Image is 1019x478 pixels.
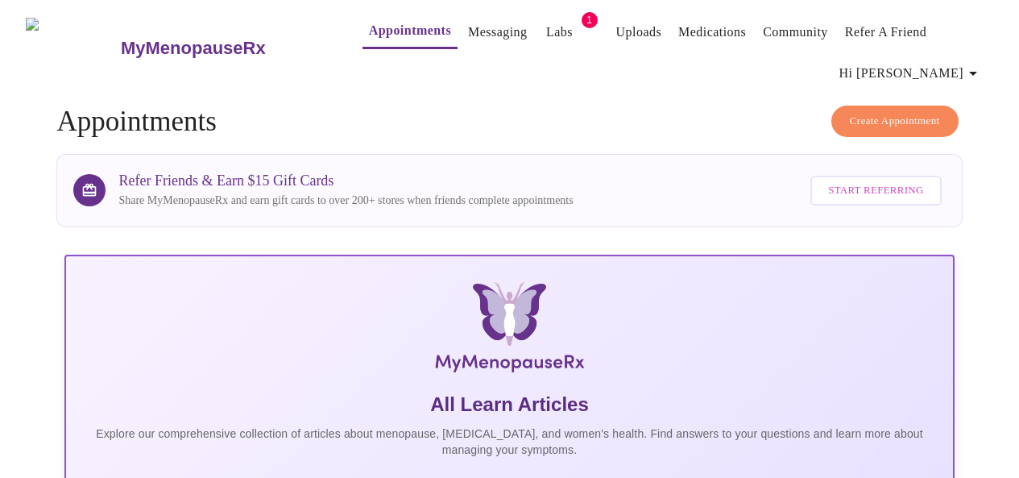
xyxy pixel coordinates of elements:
[79,426,939,458] p: Explore our comprehensive collection of articles about menopause, [MEDICAL_DATA], and women's hea...
[462,16,533,48] button: Messaging
[678,21,746,44] a: Medications
[534,16,586,48] button: Labs
[763,21,828,44] a: Community
[672,16,752,48] button: Medications
[26,18,118,78] img: MyMenopauseRx Logo
[831,106,959,137] button: Create Appointment
[806,168,945,214] a: Start Referring
[213,282,806,379] img: MyMenopauseRx Logo
[850,112,940,131] span: Create Appointment
[79,392,939,418] h5: All Learn Articles
[546,21,573,44] a: Labs
[756,16,835,48] button: Community
[610,16,669,48] button: Uploads
[118,20,329,77] a: MyMenopauseRx
[121,38,266,59] h3: MyMenopauseRx
[828,181,923,200] span: Start Referring
[56,106,962,138] h4: Appointments
[468,21,527,44] a: Messaging
[839,16,934,48] button: Refer a Friend
[118,172,573,189] h3: Refer Friends & Earn $15 Gift Cards
[118,193,573,209] p: Share MyMenopauseRx and earn gift cards to over 200+ stores when friends complete appointments
[810,176,941,206] button: Start Referring
[362,15,458,49] button: Appointments
[839,62,983,85] span: Hi [PERSON_NAME]
[845,21,927,44] a: Refer a Friend
[369,19,451,42] a: Appointments
[833,57,989,89] button: Hi [PERSON_NAME]
[616,21,662,44] a: Uploads
[582,12,598,28] span: 1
